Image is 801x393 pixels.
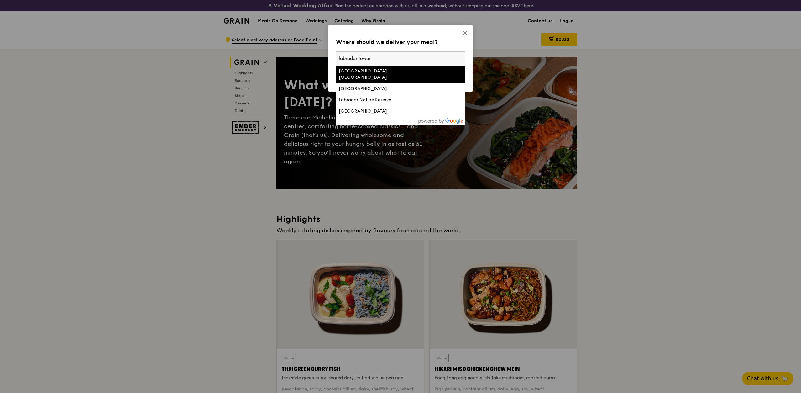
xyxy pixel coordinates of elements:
[339,97,432,103] div: Labrador Nature Reserve
[339,68,432,81] div: [GEOGRAPHIC_DATA] [GEOGRAPHIC_DATA]
[336,38,465,46] div: Where should we deliver your meal?
[339,86,432,92] div: [GEOGRAPHIC_DATA]
[418,118,463,124] img: powered-by-google.60e8a832.png
[339,108,432,114] div: [GEOGRAPHIC_DATA]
